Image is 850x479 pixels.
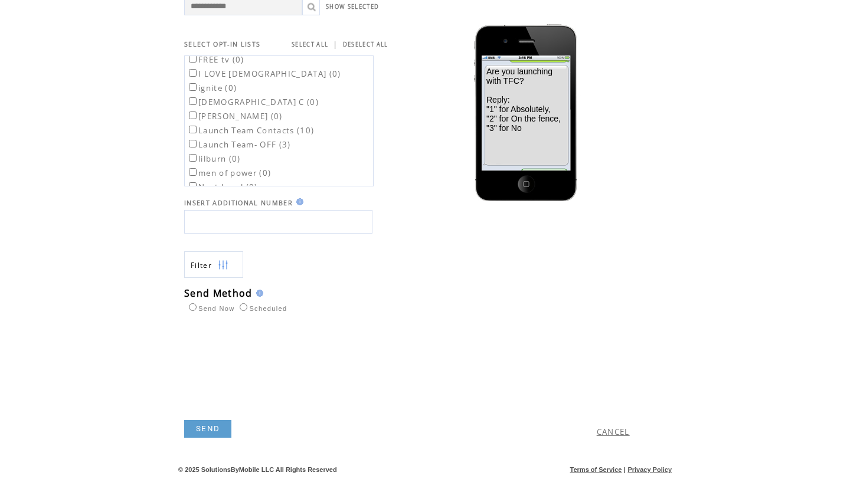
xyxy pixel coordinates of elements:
span: Show filters [191,260,212,270]
label: [DEMOGRAPHIC_DATA] C (0) [187,97,319,107]
span: © 2025 SolutionsByMobile LLC All Rights Reserved [178,466,337,473]
label: [PERSON_NAME] (0) [187,111,283,122]
input: men of power (0) [189,168,197,176]
label: Scheduled [237,305,287,312]
span: Are you launching with TFC? Reply: "1" for Absolutely, "2" for On the fence, "3" for No [486,67,561,133]
span: | [333,39,338,50]
label: Launch Team- OFF (3) [187,139,291,150]
img: help.gif [293,198,303,205]
a: Filter [184,251,243,278]
input: Launch Team- OFF (3) [189,140,197,147]
input: ignite (0) [189,83,197,91]
label: Send Now [186,305,234,312]
input: FREE tv (0) [189,55,197,63]
label: Next Level (0) [187,182,258,192]
a: SEND [184,420,231,438]
span: Send Method [184,287,253,300]
label: FREE tv (0) [187,54,244,65]
input: [PERSON_NAME] (0) [189,111,197,119]
label: Launch Team Contacts (10) [187,125,314,136]
a: Terms of Service [570,466,622,473]
input: Send Now [189,303,197,311]
label: men of power (0) [187,168,271,178]
span: INSERT ADDITIONAL NUMBER [184,199,293,207]
img: filters.png [218,252,228,278]
input: Next Level (0) [189,182,197,190]
input: [DEMOGRAPHIC_DATA] C (0) [189,97,197,105]
input: Scheduled [240,303,247,311]
input: Launch Team Contacts (10) [189,126,197,133]
span: | [624,466,626,473]
label: I LOVE [DEMOGRAPHIC_DATA] (0) [187,68,341,79]
a: CANCEL [597,426,630,437]
input: I LOVE [DEMOGRAPHIC_DATA] (0) [189,69,197,77]
label: lilburn (0) [187,153,241,164]
input: lilburn (0) [189,154,197,162]
a: SHOW SELECTED [326,3,379,11]
a: SELECT ALL [292,41,328,48]
a: DESELECT ALL [343,41,388,48]
span: SELECT OPT-IN LISTS [184,40,260,48]
a: Privacy Policy [627,466,672,473]
img: help.gif [253,290,263,297]
label: ignite (0) [187,83,237,93]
